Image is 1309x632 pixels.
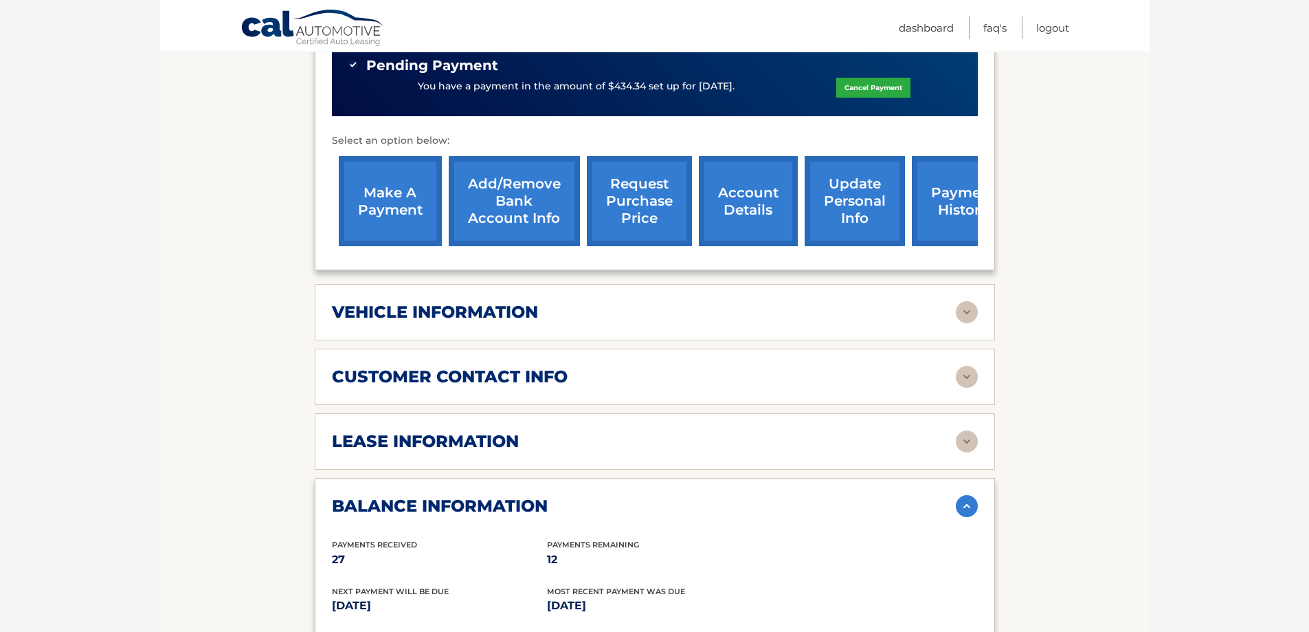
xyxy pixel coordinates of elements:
[547,596,762,615] p: [DATE]
[332,496,548,516] h2: balance information
[332,540,417,549] span: Payments Received
[547,540,639,549] span: Payments Remaining
[366,57,498,74] span: Pending Payment
[956,431,978,453] img: accordion-rest.svg
[899,17,954,39] a: Dashboard
[332,431,519,452] h2: lease information
[587,156,692,246] a: request purchase price
[339,156,442,246] a: make a payment
[332,302,538,323] h2: vehicle information
[699,156,798,246] a: account details
[240,9,385,49] a: Cal Automotive
[418,79,735,94] p: You have a payment in the amount of $434.34 set up for [DATE].
[956,366,978,388] img: accordion-rest.svg
[836,78,910,98] a: Cancel Payment
[547,550,762,569] p: 12
[956,495,978,517] img: accordion-active.svg
[332,596,547,615] p: [DATE]
[547,587,685,596] span: Most Recent Payment Was Due
[332,550,547,569] p: 27
[332,587,449,596] span: Next Payment will be due
[912,156,1015,246] a: payment history
[332,367,568,387] h2: customer contact info
[1036,17,1069,39] a: Logout
[348,60,358,69] img: check-green.svg
[956,301,978,323] img: accordion-rest.svg
[805,156,905,246] a: update personal info
[983,17,1007,39] a: FAQ's
[332,133,978,149] p: Select an option below:
[449,156,580,246] a: Add/Remove bank account info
